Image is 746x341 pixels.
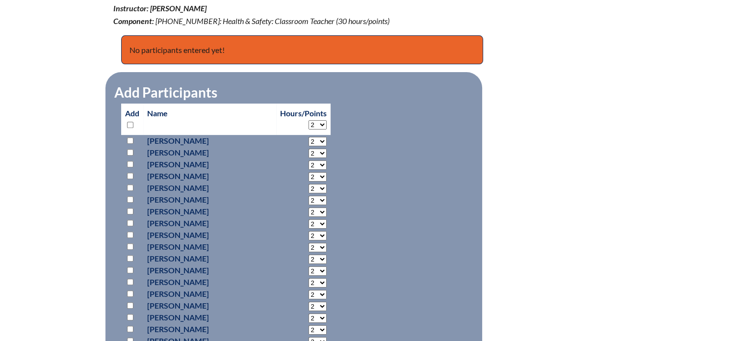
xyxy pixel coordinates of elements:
p: [PERSON_NAME] [147,300,272,312]
p: [PERSON_NAME] [147,194,272,206]
b: Component: [113,16,154,26]
p: Hours/Points [280,107,327,119]
span: [PERSON_NAME] [150,3,206,13]
b: Instructor: [113,3,149,13]
p: [PERSON_NAME] [147,229,272,241]
span: [PHONE_NUMBER]: Health & Safety: Classroom Teacher [155,16,334,26]
p: [PERSON_NAME] [147,288,272,300]
p: [PERSON_NAME] [147,170,272,182]
p: [PERSON_NAME] [147,206,272,217]
p: [PERSON_NAME] [147,241,272,253]
legend: Add Participants [113,84,218,101]
p: Name [147,107,272,119]
p: [PERSON_NAME] [147,135,272,147]
p: [PERSON_NAME] [147,276,272,288]
p: [PERSON_NAME] [147,158,272,170]
p: [PERSON_NAME] [147,253,272,264]
span: (30 hours/points) [336,16,389,26]
p: [PERSON_NAME] [147,147,272,158]
p: [PERSON_NAME] [147,217,272,229]
p: [PERSON_NAME] [147,323,272,335]
p: Add [125,107,139,131]
p: [PERSON_NAME] [147,312,272,323]
p: No participants entered yet! [121,35,483,65]
p: [PERSON_NAME] [147,264,272,276]
p: [PERSON_NAME] [147,182,272,194]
